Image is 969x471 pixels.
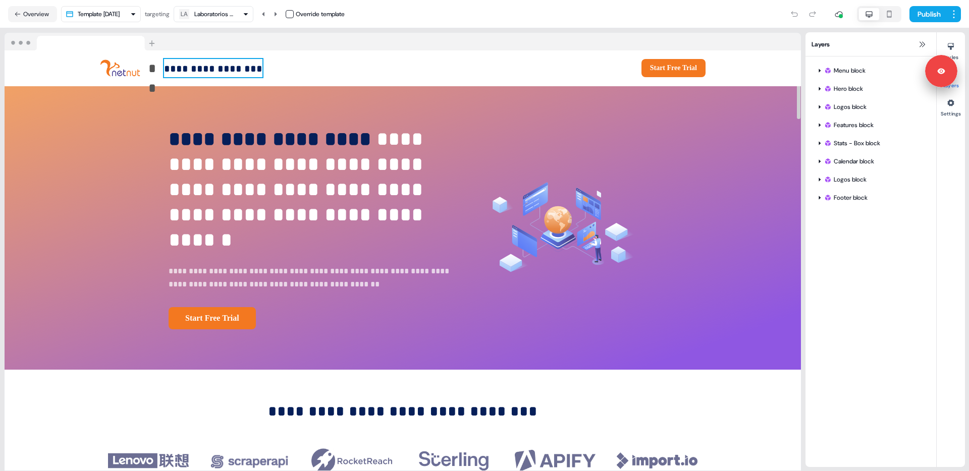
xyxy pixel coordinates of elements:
div: Menu block [824,66,926,76]
div: Logos block [812,171,930,188]
div: Calendar block [824,156,926,166]
div: Footer block [824,193,926,203]
div: Hero block [812,81,930,97]
div: targeting [145,9,170,19]
button: Styles [937,38,965,61]
div: Menu block [812,63,930,79]
div: Logos block [812,99,930,115]
div: Calendar block [812,153,930,169]
img: Browser topbar [5,33,159,51]
button: Start Free Trial [169,307,256,329]
img: Image [486,127,637,329]
div: Logos block [824,174,926,185]
div: Hero block [824,84,926,94]
div: LA [181,9,188,19]
img: Image [100,59,140,78]
button: Publish [909,6,947,22]
div: Layers [805,32,936,56]
div: Stats - Box block [824,138,926,148]
div: Override template [296,9,345,19]
div: Features block [812,117,930,133]
button: Settings [937,95,965,117]
div: Start Free Trial [407,59,706,77]
button: LALaboratorios Funat S.A.S [174,6,253,22]
div: Template [DATE] [78,9,120,19]
div: Start Free Trial [169,307,457,329]
div: Stats - Box block [812,135,930,151]
button: Start Free Trial [641,59,706,77]
div: Footer block [812,190,930,206]
div: Logos block [824,102,926,112]
div: Features block [824,120,926,130]
div: Laboratorios Funat S.A.S [194,9,235,19]
button: Overview [8,6,57,22]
